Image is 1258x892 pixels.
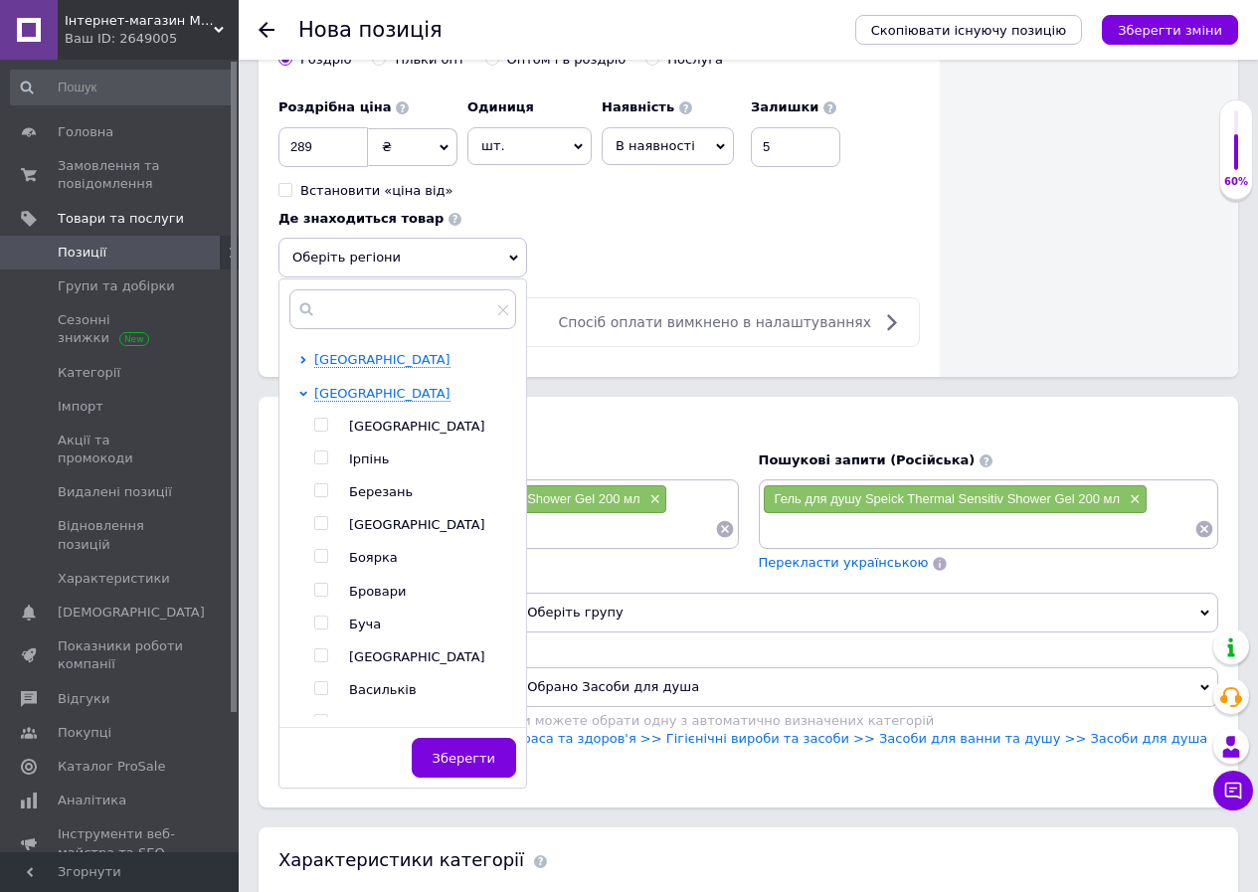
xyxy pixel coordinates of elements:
b: Одиниця [467,99,534,114]
div: Ваш ID: 2649005 [65,30,239,48]
span: Бровари [349,584,406,599]
span: Товари та послуги [58,210,184,228]
span: Боярка [349,550,398,565]
b: Де знаходиться товар [278,211,444,226]
span: [DEMOGRAPHIC_DATA] [58,604,205,622]
span: Перекласти українською [759,555,929,570]
span: Головна [58,123,113,141]
span: Гель для душу Speick Thermal Sensitiv Shower Gel 200 мл [775,491,1121,506]
p: Об `єм: 200 мл. [20,174,289,195]
span: Скопіювати існуючу позицію [871,23,1066,38]
div: Повернутися назад [259,22,274,38]
span: Пошукові запити (Російська) [759,452,976,467]
span: Видалені позиції [58,483,172,501]
button: Чат з покупцем [1213,771,1253,810]
div: Розміщення [278,417,1218,442]
span: [GEOGRAPHIC_DATA] [349,649,485,664]
input: 0 [278,127,368,167]
b: Залишки [751,99,818,114]
span: Ірпінь [349,451,389,466]
span: Позиції [58,244,106,262]
span: Акції та промокоди [58,432,184,467]
div: Встановити «ціна від» [300,182,453,200]
span: Покупці [58,724,111,742]
span: × [1125,491,1141,508]
div: 60% Якість заповнення [1219,99,1253,200]
span: Групи та добірки [58,277,175,295]
span: ₴ [382,139,392,154]
div: Тільки опт [394,51,465,69]
span: Характеристики [58,570,170,588]
button: Скопіювати існуючу позицію [855,15,1082,45]
span: [GEOGRAPHIC_DATA] [314,352,450,367]
span: Показники роботи компанії [58,637,184,673]
span: Замовлення та повідомлення [58,157,184,193]
button: Зберегти [412,738,516,778]
span: Аналітика [58,792,126,809]
span: шт. [467,127,592,165]
a: Краса та здоров'я >> Гігієнічні вироби та засоби >> Засоби для ванни та душу >> Засоби для душа [513,731,1207,746]
span: Оберіть групу [513,593,1218,632]
i: Зберегти зміни [1118,23,1222,38]
b: Роздрібна ціна [278,99,391,114]
span: Інтернет-магазин Manclub [65,12,214,30]
span: Відгуки [58,690,109,708]
div: Ви можете обрати одну з автоматично визначених категорій [513,712,1218,730]
span: Гель для душу Speick Thermal Sensitiv Shower Gel 200 мл [294,491,640,506]
span: Обрано Засоби для душа [513,667,1218,707]
div: Оптом і в роздріб [507,51,627,69]
div: Послуга [667,51,723,69]
p: Вироблено в [GEOGRAPHIC_DATA]. [20,208,289,229]
span: Буча [349,617,381,631]
span: Оберіть регіони [278,238,527,277]
div: Характеристики категорії [278,847,524,872]
button: Зберегти зміни [1102,15,1238,45]
input: - [751,127,840,167]
input: Пошук [10,70,235,105]
div: Роздріб [300,51,352,69]
span: Відновлення позицій [58,517,184,553]
span: Березань [349,484,413,499]
span: Васильків [349,682,417,697]
div: 60% [1220,175,1252,189]
span: Сезонні знижки [58,311,184,347]
span: Категорії [58,364,120,382]
span: [GEOGRAPHIC_DATA] [349,715,485,730]
b: Наявність [602,99,674,114]
span: Зберегти [433,751,495,766]
h1: Нова позиція [298,18,443,42]
span: Спосіб оплати вимкнено в налаштуваннях [559,314,871,330]
span: [GEOGRAPHIC_DATA] [314,386,450,401]
span: В наявності [616,138,695,153]
span: [GEOGRAPHIC_DATA] [349,517,485,532]
span: Імпорт [58,398,103,416]
span: [GEOGRAPHIC_DATA] [349,419,485,434]
span: Каталог ProSale [58,758,165,776]
span: Інструменти веб-майстра та SEO [58,825,184,861]
span: × [645,491,661,508]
